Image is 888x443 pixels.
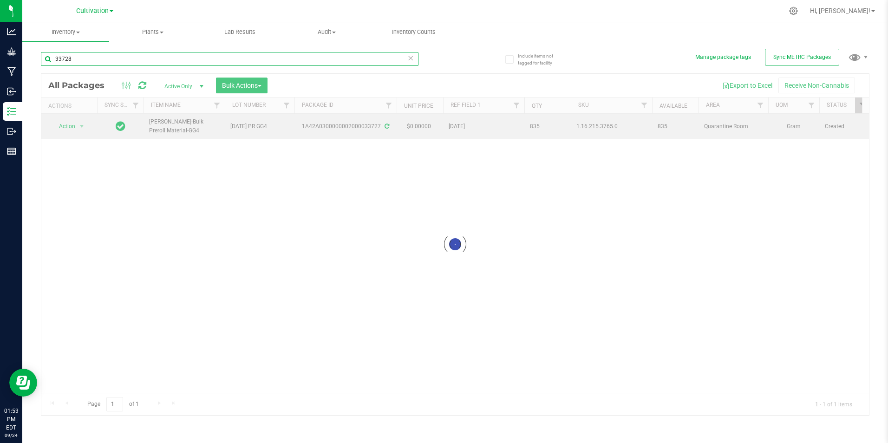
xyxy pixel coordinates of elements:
[7,87,16,96] inline-svg: Inbound
[22,22,109,42] a: Inventory
[7,47,16,56] inline-svg: Grow
[810,7,870,14] span: Hi, [PERSON_NAME]!
[773,54,831,60] span: Sync METRC Packages
[76,7,109,15] span: Cultivation
[41,52,418,66] input: Search Package ID, Item Name, SKU, Lot or Part Number...
[7,67,16,76] inline-svg: Manufacturing
[9,369,37,397] iframe: Resource center
[4,407,18,432] p: 01:53 PM EDT
[408,52,414,64] span: Clear
[212,28,268,36] span: Lab Results
[284,28,370,36] span: Audit
[695,53,751,61] button: Manage package tags
[109,22,196,42] a: Plants
[788,7,799,15] div: Manage settings
[110,28,196,36] span: Plants
[379,28,448,36] span: Inventory Counts
[518,52,564,66] span: Include items not tagged for facility
[196,22,283,42] a: Lab Results
[283,22,370,42] a: Audit
[22,28,109,36] span: Inventory
[7,127,16,136] inline-svg: Outbound
[7,107,16,116] inline-svg: Inventory
[4,432,18,439] p: 09/24
[7,147,16,156] inline-svg: Reports
[371,22,457,42] a: Inventory Counts
[765,49,839,65] button: Sync METRC Packages
[7,27,16,36] inline-svg: Analytics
